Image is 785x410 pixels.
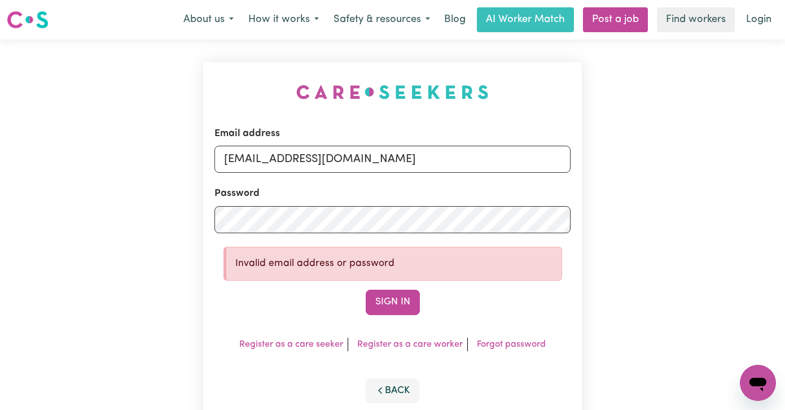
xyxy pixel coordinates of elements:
[657,7,735,32] a: Find workers
[176,8,241,32] button: About us
[366,378,420,403] button: Back
[583,7,648,32] a: Post a job
[357,340,463,349] a: Register as a care worker
[241,8,326,32] button: How it works
[214,186,260,201] label: Password
[739,7,778,32] a: Login
[214,127,280,141] label: Email address
[477,7,574,32] a: AI Worker Match
[477,340,546,349] a: Forgot password
[366,290,420,315] button: Sign In
[437,7,472,32] a: Blog
[326,8,437,32] button: Safety & resources
[740,365,776,401] iframe: Button to launch messaging window
[214,146,571,173] input: Email address
[7,10,49,30] img: Careseekers logo
[7,7,49,33] a: Careseekers logo
[239,340,343,349] a: Register as a care seeker
[235,256,552,271] p: Invalid email address or password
